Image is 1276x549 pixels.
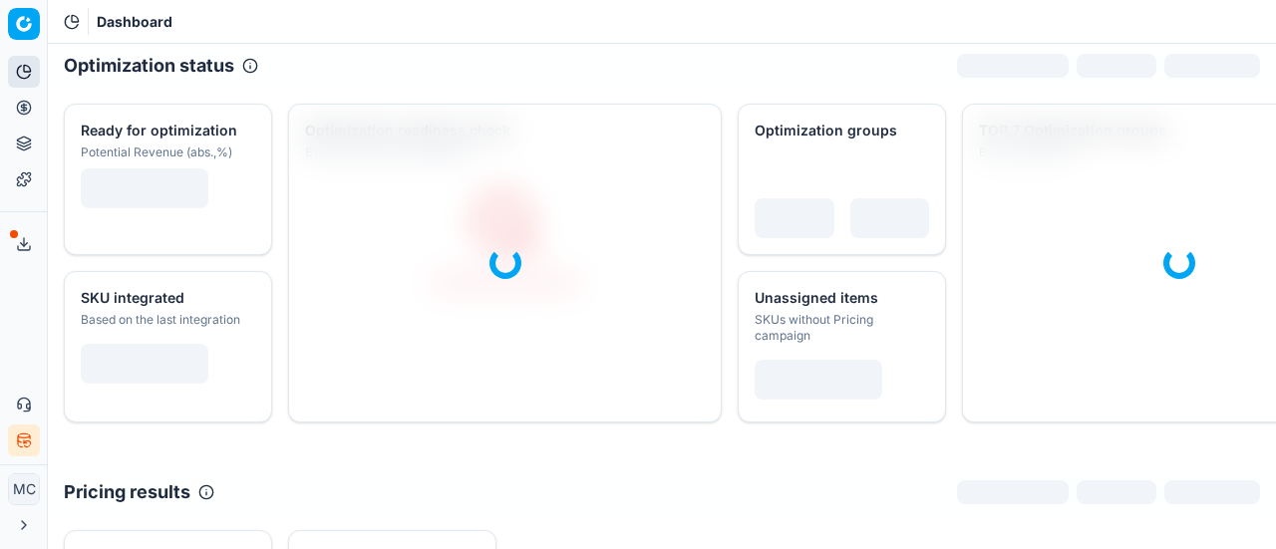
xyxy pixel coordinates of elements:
[64,52,234,80] h2: Optimization status
[9,474,39,504] span: MC
[81,144,251,160] div: Potential Revenue (abs.,%)
[755,312,925,344] div: SKUs without Pricing campaign
[64,478,190,506] h2: Pricing results
[97,12,172,32] span: Dashboard
[755,288,925,308] div: Unassigned items
[97,12,172,32] nav: breadcrumb
[755,121,925,140] div: Optimization groups
[81,121,251,140] div: Ready for optimization
[8,473,40,505] button: MC
[81,288,251,308] div: SKU integrated
[81,312,251,328] div: Based on the last integration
